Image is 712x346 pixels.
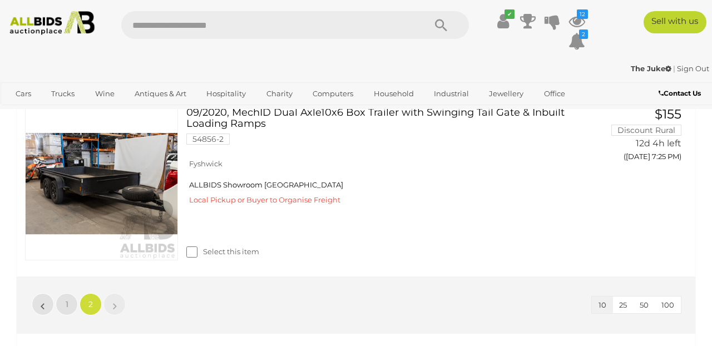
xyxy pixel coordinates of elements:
[659,89,701,97] b: Contact Us
[568,11,585,31] a: 12
[32,293,54,315] a: «
[568,31,585,51] a: 2
[495,11,512,31] a: ✔
[633,296,655,314] button: 50
[413,11,469,39] button: Search
[66,299,68,309] span: 1
[8,85,38,103] a: Cars
[661,300,674,309] span: 100
[367,85,421,103] a: Household
[51,103,145,121] a: [GEOGRAPHIC_DATA]
[427,85,476,103] a: Industrial
[673,64,675,73] span: |
[305,85,360,103] a: Computers
[592,296,613,314] button: 10
[259,85,300,103] a: Charity
[599,300,606,309] span: 10
[103,293,126,315] a: »
[619,300,627,309] span: 25
[127,85,194,103] a: Antiques & Art
[88,299,93,309] span: 2
[8,103,46,121] a: Sports
[659,87,704,100] a: Contact Us
[655,296,681,314] button: 100
[80,293,102,315] a: 2
[591,107,684,167] a: $155 Discount Rural 12d 4h left ([DATE] 7:25 PM)
[640,300,649,309] span: 50
[186,246,259,257] label: Select this item
[644,11,706,33] a: Sell with us
[195,107,574,153] a: 09/2020, MechID Dual Axle10x6 Box Trailer with Swinging Tail Gate & Inbuilt Loading Ramps 54856-2
[199,85,253,103] a: Hospitality
[44,85,82,103] a: Trucks
[56,293,78,315] a: 1
[579,29,588,39] i: 2
[482,85,531,103] a: Jewellery
[505,9,515,19] i: ✔
[577,9,588,19] i: 12
[537,85,572,103] a: Office
[677,64,709,73] a: Sign Out
[5,11,99,35] img: Allbids.com.au
[631,64,673,73] a: The Juke
[88,85,122,103] a: Wine
[631,64,671,73] strong: The Juke
[612,296,634,314] button: 25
